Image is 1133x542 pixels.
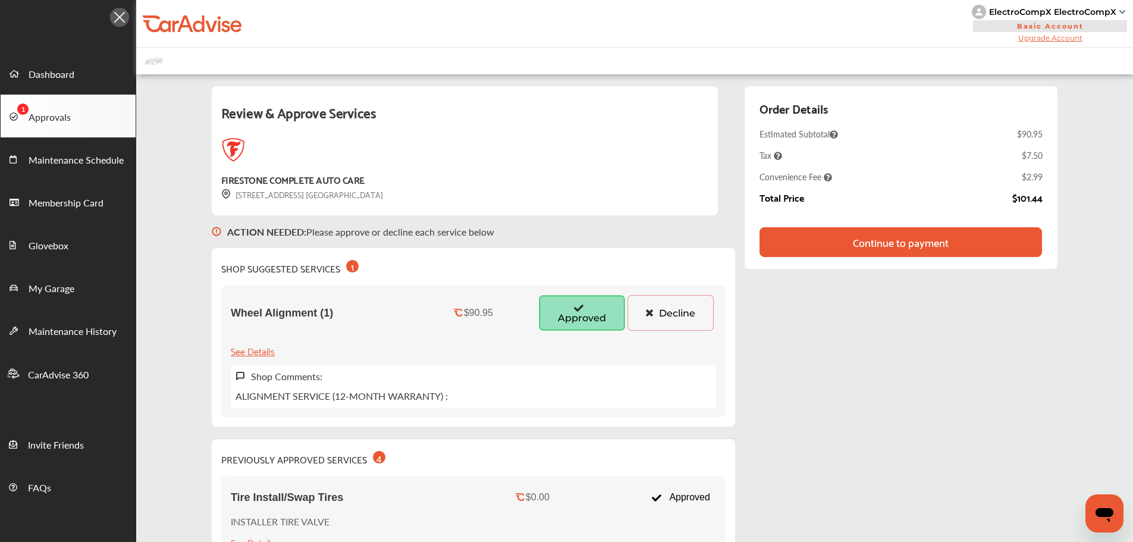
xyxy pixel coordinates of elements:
[28,438,84,453] span: Invite Friends
[972,5,986,19] img: knH8PDtVvWoAbQRylUukY18CTiRevjo20fAtgn5MLBQj4uumYvk2MzTtcAIzfGAtb1XOLVMAvhLuqoNAbL4reqehy0jehNKdM...
[29,196,103,211] span: Membership Card
[1,223,136,266] a: Glovebox
[1,266,136,309] a: My Garage
[145,54,163,68] img: placeholder_car.fcab19be.svg
[1,309,136,352] a: Maintenance History
[526,492,550,503] div: $0.00
[1,180,136,223] a: Membership Card
[1012,192,1043,203] div: $101.44
[231,515,329,528] p: INSTALLER TIRE VALVE
[110,8,129,27] img: Icon.5fd9dcc7.svg
[973,20,1127,32] span: Basic Account
[645,486,716,509] div: Approved
[972,33,1128,42] span: Upgrade Account
[221,138,245,162] img: logo-firestone.png
[28,368,89,383] span: CarAdvise 360
[227,225,306,239] b: ACTION NEEDED :
[1,137,136,180] a: Maintenance Schedule
[1,95,136,137] a: Approvals
[373,451,385,463] div: 4
[1,52,136,95] a: Dashboard
[1022,171,1043,183] div: $2.99
[29,153,124,168] span: Maintenance Schedule
[759,98,828,118] div: Order Details
[1022,149,1043,161] div: $7.50
[759,149,782,161] span: Tax
[221,187,383,201] div: [STREET_ADDRESS] [GEOGRAPHIC_DATA]
[346,260,359,272] div: 1
[1119,10,1125,14] img: sCxJUJ+qAmfqhQGDUl18vwLg4ZYJ6CxN7XmbOMBAAAAAElFTkSuQmCC
[236,389,448,403] p: ALIGNMENT SERVICE (12-MONTH WARRANTY) :
[29,67,74,83] span: Dashboard
[29,281,74,297] span: My Garage
[29,324,117,340] span: Maintenance History
[759,128,838,140] span: Estimated Subtotal
[759,192,804,203] div: Total Price
[989,7,1116,17] div: ElectroCompX ElectroCompX
[29,110,71,126] span: Approvals
[539,295,625,331] button: Approved
[221,189,231,199] img: svg+xml;base64,PHN2ZyB3aWR0aD0iMTYiIGhlaWdodD0iMTciIHZpZXdCb3g9IjAgMCAxNiAxNyIgZmlsbD0ibm9uZSIgeG...
[1085,494,1123,532] iframe: Button to launch messaging window
[759,171,832,183] span: Convenience Fee
[1017,128,1043,140] div: $90.95
[227,225,494,239] p: Please approve or decline each service below
[221,171,365,187] div: FIRESTONE COMPLETE AUTO CARE
[236,371,245,381] img: svg+xml;base64,PHN2ZyB3aWR0aD0iMTYiIGhlaWdodD0iMTciIHZpZXdCb3g9IjAgMCAxNiAxNyIgZmlsbD0ibm9uZSIgeG...
[627,295,714,331] button: Decline
[221,101,708,138] div: Review & Approve Services
[29,239,68,254] span: Glovebox
[251,369,322,383] label: Shop Comments:
[464,308,493,318] div: $90.95
[853,236,949,248] div: Continue to payment
[212,215,221,248] img: svg+xml;base64,PHN2ZyB3aWR0aD0iMTYiIGhlaWdodD0iMTciIHZpZXdCb3g9IjAgMCAxNiAxNyIgZmlsbD0ibm9uZSIgeG...
[231,343,275,359] div: See Details
[231,307,333,319] span: Wheel Alignment (1)
[221,258,359,276] div: SHOP SUGGESTED SERVICES
[28,481,51,496] span: FAQs
[231,491,343,504] span: Tire Install/Swap Tires
[221,449,385,467] div: PREVIOUSLY APPROVED SERVICES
